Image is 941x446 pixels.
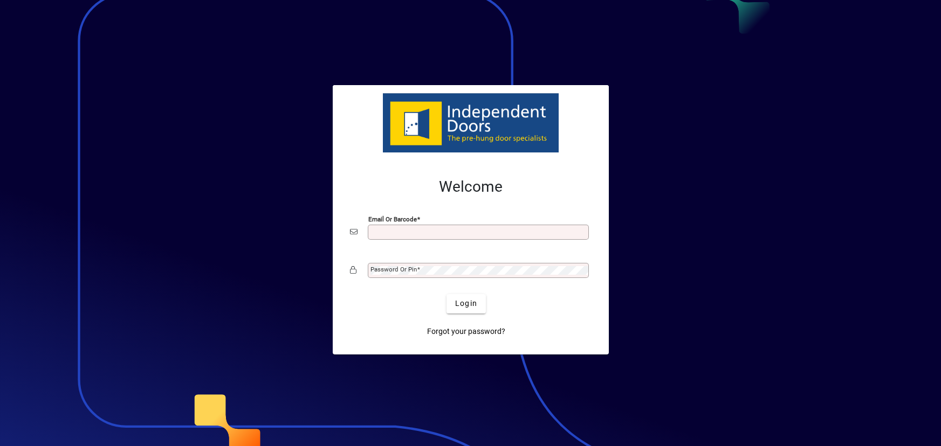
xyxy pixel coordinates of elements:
[455,298,477,309] span: Login
[368,215,417,222] mat-label: Email or Barcode
[370,266,417,273] mat-label: Password or Pin
[447,294,486,313] button: Login
[423,322,510,342] a: Forgot your password?
[350,178,592,196] h2: Welcome
[427,326,505,337] span: Forgot your password?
